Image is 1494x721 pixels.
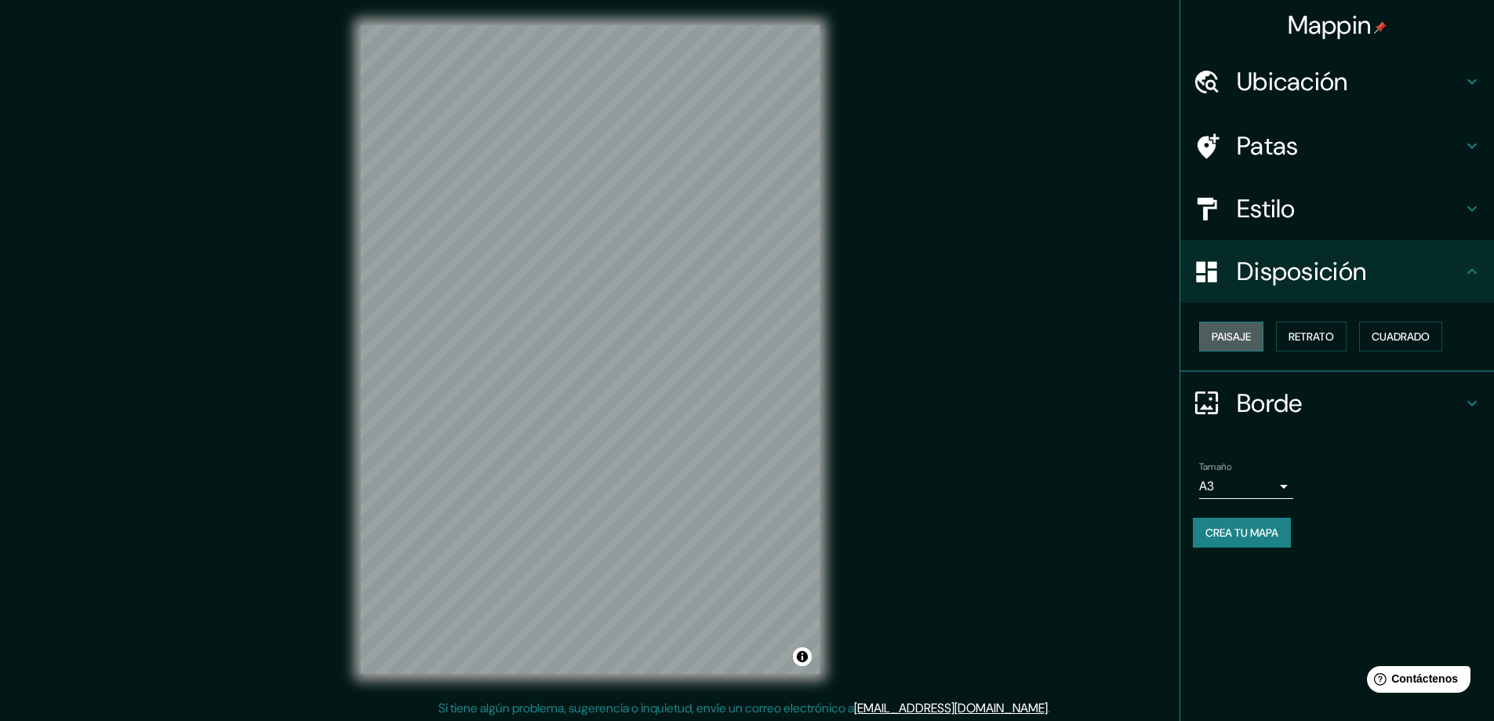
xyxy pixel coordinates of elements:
div: Borde [1180,372,1494,435]
div: Ubicación [1180,50,1494,113]
iframe: Lanzador de widgets de ayuda [1354,660,1477,704]
button: Paisaje [1199,322,1263,351]
font: Tamaño [1199,461,1231,473]
font: Si tiene algún problema, sugerencia o inquietud, envíe un correo electrónico a [438,700,854,716]
div: Patas [1180,115,1494,177]
font: Ubicación [1237,65,1348,98]
div: A3 [1199,474,1293,499]
div: Disposición [1180,240,1494,303]
font: Estilo [1237,192,1296,225]
font: . [1050,699,1052,716]
font: . [1052,699,1056,716]
font: Disposición [1237,255,1366,288]
canvas: Mapa [361,25,820,674]
font: Paisaje [1212,330,1251,344]
font: . [1048,700,1050,716]
div: Estilo [1180,177,1494,240]
button: Crea tu mapa [1193,518,1291,548]
button: Activar o desactivar atribución [793,647,812,666]
button: Retrato [1276,322,1347,351]
font: A3 [1199,478,1214,494]
button: Cuadrado [1359,322,1442,351]
font: Patas [1237,129,1299,162]
font: Crea tu mapa [1205,526,1278,540]
font: Mappin [1288,9,1372,42]
font: Borde [1237,387,1303,420]
font: Retrato [1289,330,1334,344]
img: pin-icon.png [1374,21,1387,34]
a: [EMAIL_ADDRESS][DOMAIN_NAME] [854,700,1048,716]
font: Cuadrado [1372,330,1430,344]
